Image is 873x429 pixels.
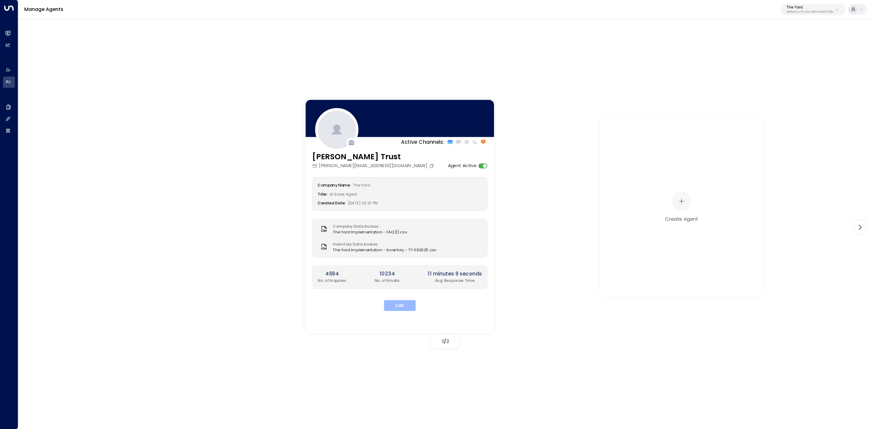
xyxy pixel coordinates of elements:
a: Manage Agents [24,6,63,13]
button: Copy [429,163,436,168]
span: 1 [442,338,444,345]
div: [PERSON_NAME][EMAIL_ADDRESS][DOMAIN_NAME] [312,163,436,169]
div: Create Agent [665,215,698,222]
h2: 11 minutes 9 seconds [428,270,482,278]
p: db00ed42-e715-4eef-8678-ebd165175f2b [786,11,833,13]
span: 2 [446,338,449,345]
label: Company Name: [318,183,351,188]
span: AI Sales Agent [329,191,357,197]
span: [DATE] 02:37 PM [348,200,378,206]
div: / [430,335,461,348]
label: Agent Active [448,163,477,169]
p: No. of Emails [375,278,400,284]
p: Active Channels: [401,138,444,146]
h3: [PERSON_NAME] Trust [312,151,436,163]
p: No. of Inquiries [318,278,346,284]
label: Created Date: [318,200,346,206]
h2: 10234 [375,270,400,278]
label: Inventory Data Access: [333,241,433,247]
button: Edit [384,300,416,311]
label: Title: [318,191,328,197]
p: Avg. Response Time [428,278,482,284]
h2: 4594 [318,270,346,278]
button: The Yarddb00ed42-e715-4eef-8678-ebd165175f2b [780,4,845,15]
span: The Yard [353,183,370,188]
span: The Yard Implementation - FAQ (1).csv [333,229,407,235]
span: The Yard Implementation - Inventory - TY 092025.csv [333,247,436,253]
label: Company Data Access: [333,223,404,229]
p: The Yard [786,5,833,9]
